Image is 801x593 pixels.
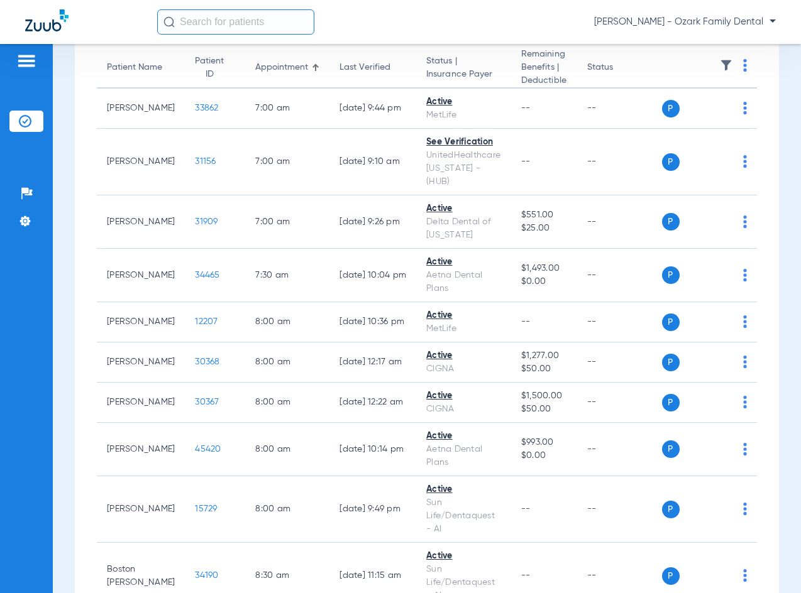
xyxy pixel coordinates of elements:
[662,394,680,411] span: P
[662,153,680,171] span: P
[426,149,501,188] div: UnitedHealthcare [US_STATE] - (HUB)
[195,317,218,326] span: 12207
[594,16,776,28] span: [PERSON_NAME] - Ozark Family Dental
[195,217,218,226] span: 31909
[195,504,217,513] span: 15729
[97,423,185,476] td: [PERSON_NAME]
[743,59,747,72] img: group-dot-blue.svg
[426,95,501,109] div: Active
[25,9,69,31] img: Zuub Logo
[662,567,680,585] span: P
[743,269,747,281] img: group-dot-blue.svg
[426,389,501,403] div: Active
[426,430,501,443] div: Active
[245,383,329,423] td: 8:00 AM
[97,129,185,195] td: [PERSON_NAME]
[577,89,662,129] td: --
[195,445,221,454] span: 45420
[521,275,567,288] span: $0.00
[738,533,801,593] iframe: Chat Widget
[521,317,531,326] span: --
[426,256,501,269] div: Active
[577,249,662,302] td: --
[329,423,416,476] td: [DATE] 10:14 PM
[163,16,175,28] img: Search Icon
[195,271,219,280] span: 34465
[329,342,416,383] td: [DATE] 12:17 AM
[97,249,185,302] td: [PERSON_NAME]
[107,61,175,74] div: Patient Name
[521,449,567,462] span: $0.00
[720,59,732,72] img: filter.svg
[245,476,329,543] td: 8:00 AM
[743,396,747,408] img: group-dot-blue.svg
[245,423,329,476] td: 8:00 AM
[521,571,531,580] span: --
[577,302,662,342] td: --
[577,476,662,543] td: --
[426,202,501,215] div: Active
[195,157,216,166] span: 31156
[16,53,36,68] img: hamburger-icon
[662,440,680,458] span: P
[577,129,662,195] td: --
[426,550,501,563] div: Active
[743,155,747,168] img: group-dot-blue.svg
[511,48,577,89] th: Remaining Benefits |
[521,209,567,222] span: $551.00
[743,443,747,455] img: group-dot-blue.svg
[245,195,329,249] td: 7:00 AM
[521,349,567,362] span: $1,277.00
[662,354,680,371] span: P
[521,74,567,87] span: Deductible
[97,342,185,383] td: [PERSON_NAME]
[340,61,406,74] div: Last Verified
[662,213,680,231] span: P
[255,61,308,74] div: Appointment
[245,342,329,383] td: 8:00 AM
[340,61,390,74] div: Last Verified
[426,269,501,295] div: Aetna Dental Plans
[521,389,567,403] span: $1,500.00
[329,476,416,543] td: [DATE] 9:49 PM
[195,55,224,81] div: Patient ID
[521,504,531,513] span: --
[662,313,680,331] span: P
[662,266,680,284] span: P
[426,215,501,242] div: Delta Dental of [US_STATE]
[97,476,185,543] td: [PERSON_NAME]
[245,89,329,129] td: 7:00 AM
[195,357,219,366] span: 30368
[577,195,662,249] td: --
[743,503,747,515] img: group-dot-blue.svg
[521,403,567,416] span: $50.00
[329,383,416,423] td: [DATE] 12:22 AM
[577,342,662,383] td: --
[426,322,501,335] div: MetLife
[521,157,531,166] span: --
[195,55,235,81] div: Patient ID
[521,436,567,449] span: $993.00
[416,48,511,89] th: Status |
[329,249,416,302] td: [DATE] 10:04 PM
[577,383,662,423] td: --
[426,443,501,469] div: Aetna Dental Plans
[426,483,501,496] div: Active
[245,249,329,302] td: 7:30 AM
[662,100,680,117] span: P
[426,349,501,362] div: Active
[426,496,501,536] div: Sun Life/Dentaquest - AI
[743,356,747,368] img: group-dot-blue.svg
[97,383,185,423] td: [PERSON_NAME]
[521,222,567,235] span: $25.00
[743,215,747,228] img: group-dot-blue.svg
[743,315,747,328] img: group-dot-blue.svg
[195,398,219,406] span: 30367
[97,89,185,129] td: [PERSON_NAME]
[577,48,662,89] th: Status
[662,501,680,518] span: P
[426,136,501,149] div: See Verification
[426,403,501,416] div: CIGNA
[329,89,416,129] td: [DATE] 9:44 PM
[97,195,185,249] td: [PERSON_NAME]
